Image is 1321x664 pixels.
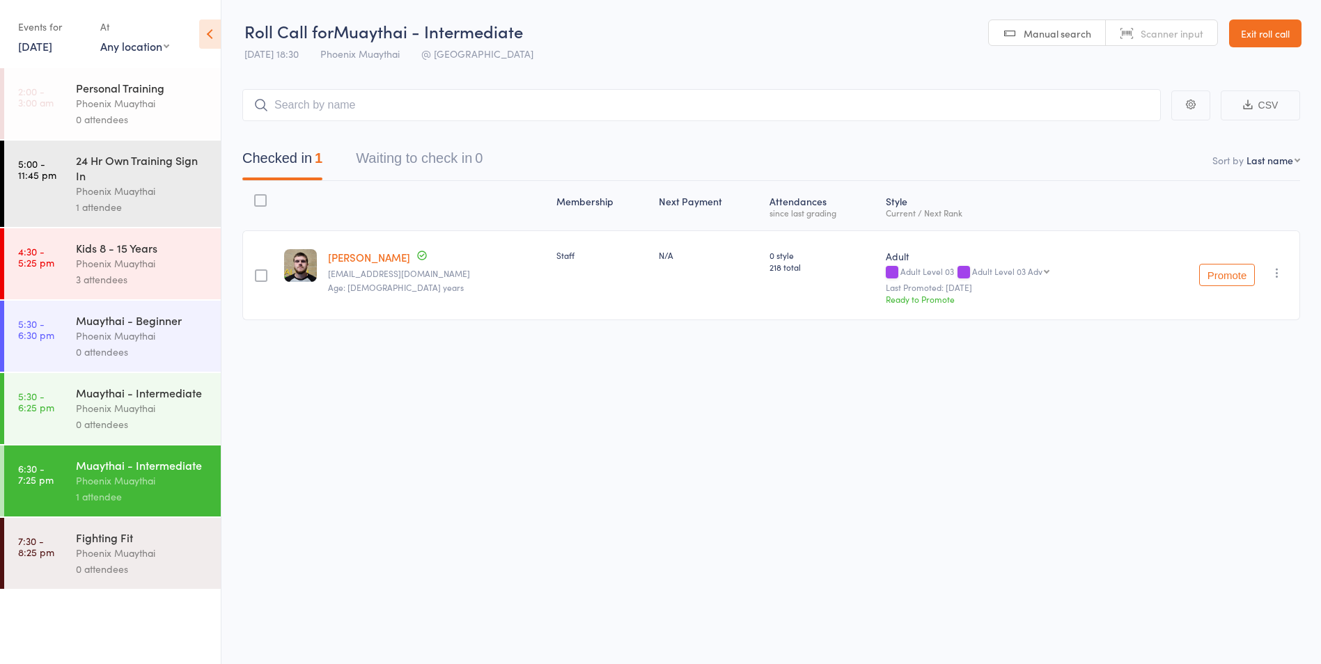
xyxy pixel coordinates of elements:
[18,318,54,340] time: 5:30 - 6:30 pm
[18,86,54,108] time: 2:00 - 3:00 am
[1221,90,1300,120] button: CSV
[1141,26,1203,40] span: Scanner input
[764,187,880,224] div: Atten­dances
[886,249,1135,263] div: Adult
[76,473,209,489] div: Phoenix Muaythai
[475,150,483,166] div: 0
[556,249,647,261] div: Staff
[100,38,169,54] div: Any location
[4,518,221,589] a: 7:30 -8:25 pmFighting FitPhoenix Muaythai0 attendees
[76,199,209,215] div: 1 attendee
[76,489,209,505] div: 1 attendee
[76,111,209,127] div: 0 attendees
[769,261,875,273] span: 218 total
[76,313,209,328] div: Muaythai - Beginner
[76,271,209,287] div: 3 attendees
[284,249,317,282] img: image1722655087.png
[76,328,209,344] div: Phoenix Muaythai
[76,80,209,95] div: Personal Training
[244,47,299,61] span: [DATE] 18:30
[653,187,765,224] div: Next Payment
[18,158,56,180] time: 5:00 - 11:45 pm
[4,445,221,516] a: 6:30 -7:25 pmMuaythai - IntermediatePhoenix Muaythai1 attendee
[76,255,209,271] div: Phoenix Muaythai
[4,373,221,444] a: 5:30 -6:25 pmMuaythai - IntermediatePhoenix Muaythai0 attendees
[76,457,209,473] div: Muaythai - Intermediate
[244,19,334,42] span: Roll Call for
[769,249,875,261] span: 0 style
[76,385,209,400] div: Muaythai - Intermediate
[76,416,209,432] div: 0 attendees
[356,143,483,180] button: Waiting to check in0
[4,228,221,299] a: 4:30 -5:25 pmKids 8 - 15 YearsPhoenix Muaythai3 attendees
[76,240,209,255] div: Kids 8 - 15 Years
[18,463,54,485] time: 6:30 - 7:25 pm
[1024,26,1091,40] span: Manual search
[551,187,652,224] div: Membership
[100,15,169,38] div: At
[886,293,1135,305] div: Ready to Promote
[18,38,52,54] a: [DATE]
[1199,264,1255,286] button: Promote
[18,390,54,413] time: 5:30 - 6:25 pm
[334,19,523,42] span: Muaythai - Intermediate
[1212,153,1244,167] label: Sort by
[659,249,759,261] div: N/A
[421,47,533,61] span: @ [GEOGRAPHIC_DATA]
[4,301,221,372] a: 5:30 -6:30 pmMuaythai - BeginnerPhoenix Muaythai0 attendees
[886,208,1135,217] div: Current / Next Rank
[886,283,1135,292] small: Last Promoted: [DATE]
[76,152,209,183] div: 24 Hr Own Training Sign In
[242,89,1161,121] input: Search by name
[972,267,1042,276] div: Adult Level 03 Adv
[76,561,209,577] div: 0 attendees
[328,250,410,264] a: [PERSON_NAME]
[880,187,1141,224] div: Style
[76,530,209,545] div: Fighting Fit
[18,246,54,268] time: 4:30 - 5:25 pm
[1246,153,1293,167] div: Last name
[18,15,86,38] div: Events for
[769,208,875,217] div: since last grading
[320,47,400,61] span: Phoenix Muaythai
[328,281,464,293] span: Age: [DEMOGRAPHIC_DATA] years
[76,183,209,199] div: Phoenix Muaythai
[76,95,209,111] div: Phoenix Muaythai
[76,344,209,360] div: 0 attendees
[4,141,221,227] a: 5:00 -11:45 pm24 Hr Own Training Sign InPhoenix Muaythai1 attendee
[76,400,209,416] div: Phoenix Muaythai
[886,267,1135,278] div: Adult Level 03
[328,269,545,278] small: robertmm248@gmail.com
[315,150,322,166] div: 1
[18,535,54,558] time: 7:30 - 8:25 pm
[242,143,322,180] button: Checked in1
[4,68,221,139] a: 2:00 -3:00 amPersonal TrainingPhoenix Muaythai0 attendees
[76,545,209,561] div: Phoenix Muaythai
[1229,19,1302,47] a: Exit roll call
